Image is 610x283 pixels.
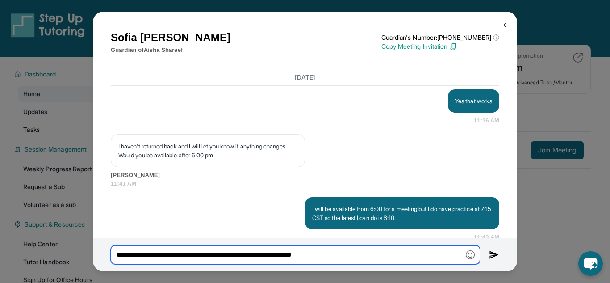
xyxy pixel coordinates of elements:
[489,249,499,260] img: Send icon
[111,171,499,180] span: [PERSON_NAME]
[111,73,499,82] h3: [DATE]
[312,204,492,222] p: I will be available from 6:00 for a meeting but I do have practice at 7:15 CST so the latest I ca...
[474,233,499,242] span: 11:43 AM
[111,46,230,55] p: Guardian of Aisha Shareef
[500,21,507,29] img: Close Icon
[111,30,230,46] h1: Sofia [PERSON_NAME]
[381,33,499,42] p: Guardian's Number: [PHONE_NUMBER]
[578,251,603,276] button: chat-button
[118,142,297,160] p: I haven't returned back and I will let you know if anything changes. Would you be available after...
[381,42,499,51] p: Copy Meeting Invitation
[449,42,457,51] img: Copy Icon
[466,250,475,259] img: Emoji
[493,33,499,42] span: ⓘ
[111,179,499,188] span: 11:41 AM
[474,116,499,125] span: 11:16 AM
[455,97,492,106] p: Yes that works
